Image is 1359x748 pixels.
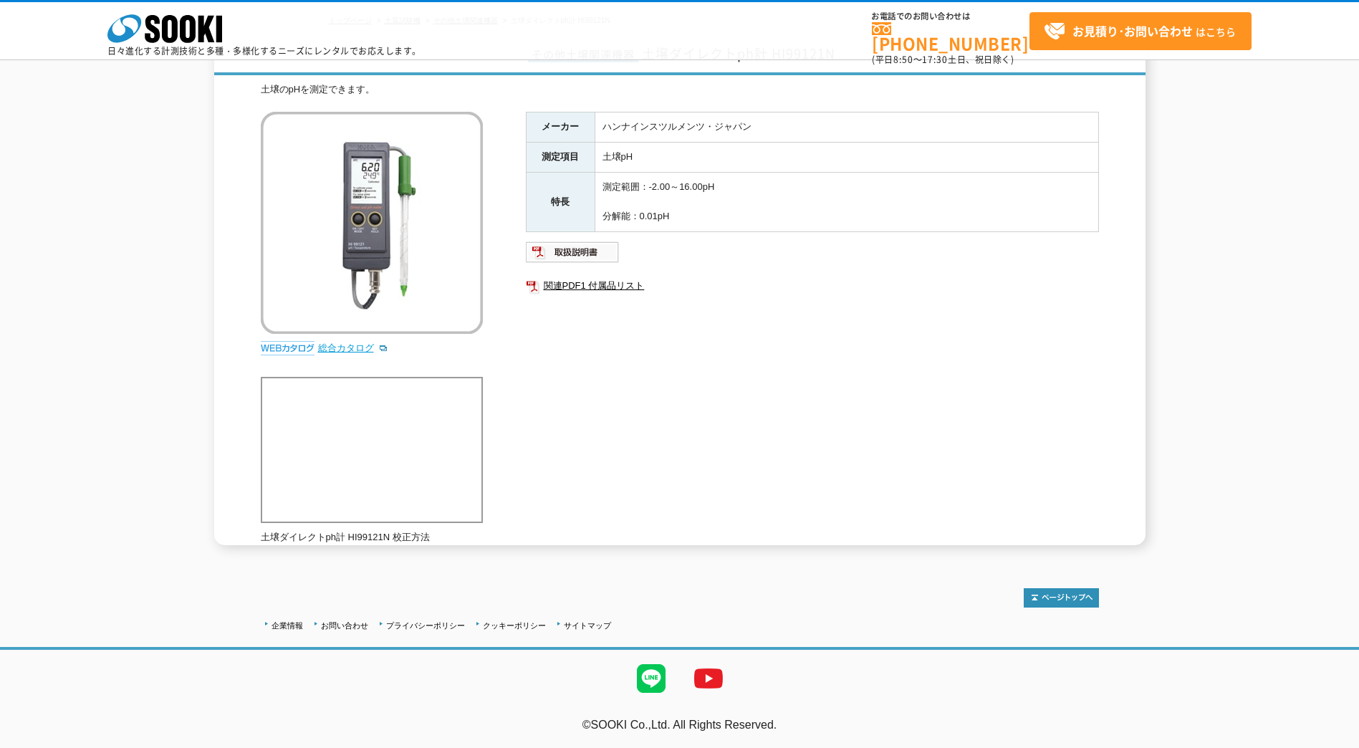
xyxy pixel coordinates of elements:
th: 特長 [526,172,595,231]
th: メーカー [526,112,595,143]
span: 8:50 [893,53,913,66]
a: クッキーポリシー [483,621,546,630]
div: 土壌のpHを測定できます。 [261,82,1099,97]
a: 関連PDF1 付属品リスト [526,277,1099,295]
a: テストMail [1304,734,1359,746]
strong: お見積り･お問い合わせ [1072,22,1193,39]
td: 土壌pH [595,142,1098,172]
span: (平日 ～ 土日、祝日除く) [872,53,1014,66]
a: プライバシーポリシー [386,621,465,630]
img: YouTube [680,650,737,707]
a: 総合カタログ [318,342,388,353]
img: LINE [623,650,680,707]
span: 17:30 [922,53,948,66]
span: はこちら [1044,21,1236,42]
a: サイトマップ [564,621,611,630]
a: 取扱説明書 [526,250,620,261]
img: 取扱説明書 [526,241,620,264]
img: トップページへ [1024,588,1099,608]
a: お問い合わせ [321,621,368,630]
a: [PHONE_NUMBER] [872,22,1029,52]
td: 測定範囲：-2.00～16.00pH 分解能：0.01pH [595,172,1098,231]
td: ハンナインスツルメンツ・ジャパン [595,112,1098,143]
a: 企業情報 [272,621,303,630]
img: 土壌ダイレクトph計 HI99121N [261,112,483,334]
p: 土壌ダイレクトph計 HI99121N 校正方法 [261,530,483,545]
p: 日々進化する計測技術と多種・多様化するニーズにレンタルでお応えします。 [107,47,421,55]
a: お見積り･お問い合わせはこちら [1029,12,1252,50]
th: 測定項目 [526,142,595,172]
span: お電話でのお問い合わせは [872,12,1029,21]
img: webカタログ [261,341,314,355]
